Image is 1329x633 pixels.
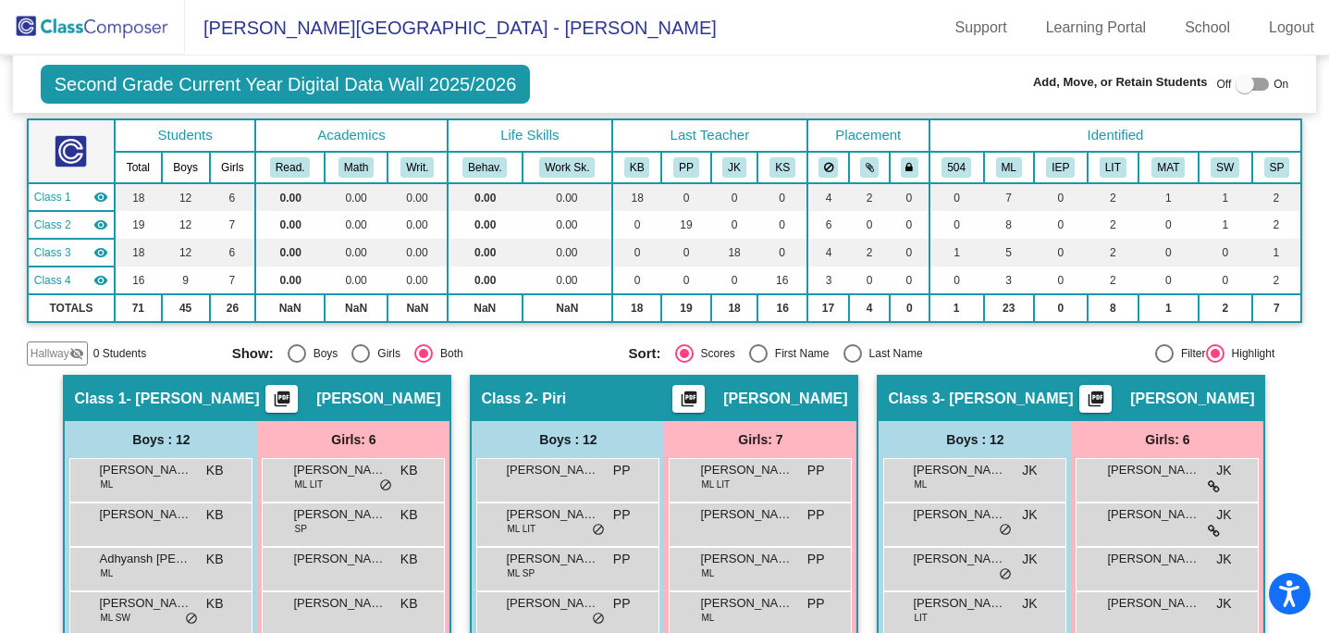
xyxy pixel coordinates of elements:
[613,505,631,525] span: PP
[507,566,535,580] span: ML SP
[99,505,191,524] span: [PERSON_NAME]
[941,390,1074,408] span: - [PERSON_NAME]
[807,211,849,239] td: 6
[807,239,849,267] td: 4
[294,522,306,536] span: SP
[338,157,374,178] button: Math
[1034,183,1088,211] td: 0
[1151,157,1185,178] button: MAT
[1199,267,1252,294] td: 0
[1107,461,1200,479] span: [PERSON_NAME]
[1034,152,1088,183] th: Individualized Education Plan
[890,211,929,239] td: 0
[388,239,448,267] td: 0.00
[984,183,1034,211] td: 7
[661,183,710,211] td: 0
[1216,505,1231,525] span: JK
[757,183,806,211] td: 0
[672,385,705,413] button: Print Students Details
[316,390,440,408] span: [PERSON_NAME]
[115,119,255,152] th: Students
[34,189,71,205] span: Class 1
[388,183,448,211] td: 0.00
[673,157,699,178] button: PP
[701,566,714,580] span: ML
[206,550,224,569] span: KB
[913,550,1005,568] span: [PERSON_NAME]
[722,157,746,178] button: JK
[162,239,210,267] td: 12
[768,345,830,362] div: First Name
[41,65,531,104] span: Second Grade Current Year Digital Data Wall 2025/2026
[700,594,793,613] span: [PERSON_NAME] [PERSON_NAME]
[162,267,210,294] td: 9
[400,157,434,178] button: Writ.
[807,294,849,322] td: 17
[1034,294,1088,322] td: 0
[388,211,448,239] td: 0.00
[69,346,84,361] mat-icon: visibility_off
[612,294,661,322] td: 18
[664,421,856,458] div: Girls: 7
[1216,550,1231,569] span: JK
[807,267,849,294] td: 3
[506,594,598,613] span: [PERSON_NAME]
[592,523,605,538] span: do_not_disturb_alt
[1079,385,1112,413] button: Print Students Details
[293,550,386,568] span: [PERSON_NAME]
[506,461,598,479] span: [PERSON_NAME]
[1216,76,1231,93] span: Off
[984,211,1034,239] td: 8
[929,211,984,239] td: 0
[34,272,71,289] span: Class 4
[388,267,448,294] td: 0.00
[162,152,210,183] th: Boys
[1199,152,1252,183] th: Social Work RtI
[507,522,535,536] span: ML LIT
[1216,461,1231,480] span: JK
[115,239,161,267] td: 18
[325,294,388,322] td: NaN
[388,294,448,322] td: NaN
[613,550,631,569] span: PP
[325,267,388,294] td: 0.00
[28,267,115,294] td: Katie Shaevitz - Shaevitz
[661,211,710,239] td: 19
[711,211,758,239] td: 0
[1022,594,1037,614] span: JK
[913,594,1005,613] span: [PERSON_NAME]
[757,294,806,322] td: 16
[807,119,929,152] th: Placement
[28,294,115,322] td: TOTALS
[1199,211,1252,239] td: 1
[400,550,418,569] span: KB
[1252,239,1302,267] td: 1
[1107,505,1200,524] span: [PERSON_NAME]
[913,505,1005,524] span: [PERSON_NAME]
[700,461,793,479] span: [PERSON_NAME]
[294,478,323,491] span: ML LIT
[700,505,793,524] span: [PERSON_NAME]
[210,183,255,211] td: 6
[929,267,984,294] td: 0
[28,183,115,211] td: Kirsten Baker - Baker
[1088,183,1138,211] td: 2
[1088,239,1138,267] td: 2
[448,267,523,294] td: 0.00
[711,183,758,211] td: 0
[700,550,793,568] span: [PERSON_NAME]
[1252,267,1302,294] td: 2
[506,505,598,524] span: [PERSON_NAME]
[1138,183,1199,211] td: 1
[941,157,971,178] button: 504
[890,239,929,267] td: 0
[255,267,325,294] td: 0.00
[757,152,806,183] th: Katie Shaevitz
[255,119,448,152] th: Academics
[1107,550,1200,568] span: [PERSON_NAME]
[1088,152,1138,183] th: Reading Intervention
[929,119,1302,152] th: Identified
[293,594,386,613] span: [PERSON_NAME]
[206,594,224,614] span: KB
[1022,461,1037,480] span: JK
